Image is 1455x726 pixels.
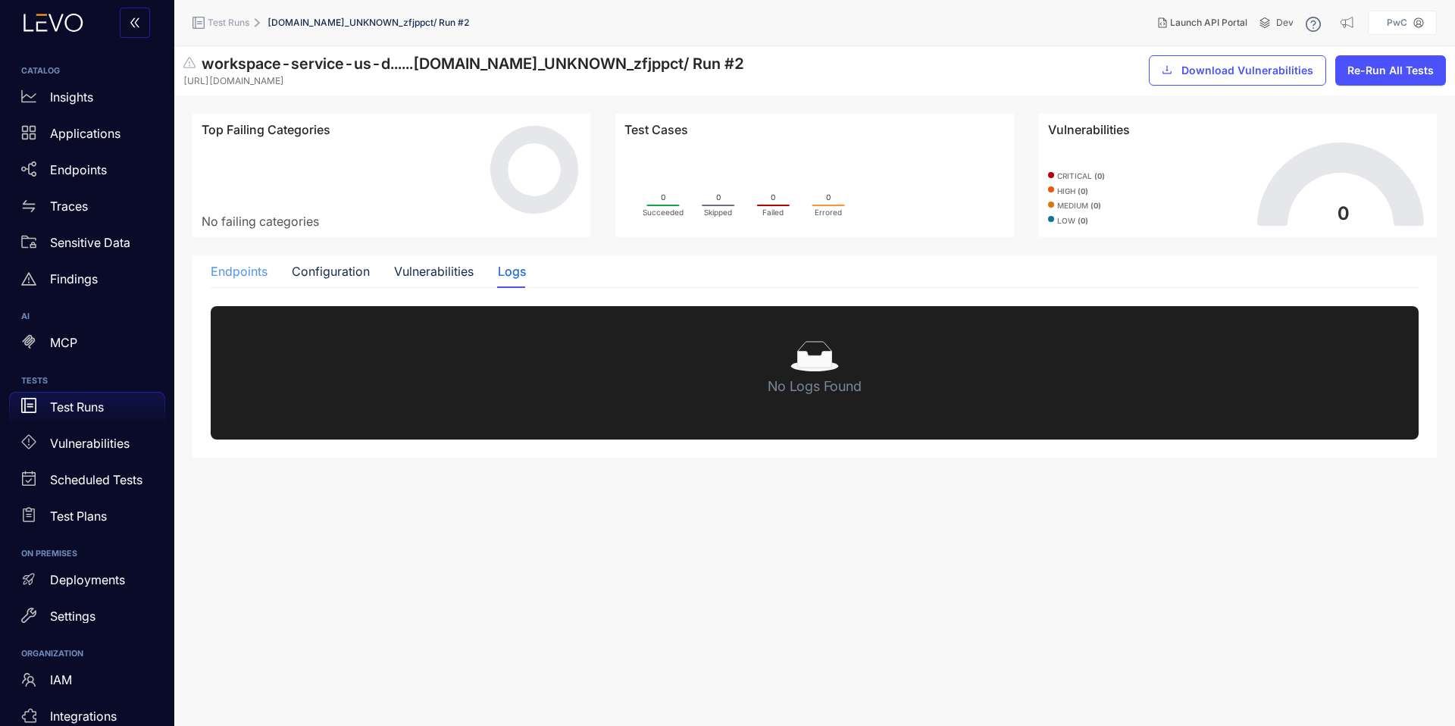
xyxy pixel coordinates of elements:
p: Scheduled Tests [50,473,142,487]
tspan: Failed [763,208,784,217]
a: Settings [9,601,165,637]
button: Launch API Portal [1146,11,1259,35]
a: IAM [9,665,165,702]
a: Endpoints [9,155,165,191]
button: downloadDownload Vulnerabilities [1149,55,1326,86]
span: Vulnerabilities [1048,123,1130,136]
span: medium [1057,202,1101,211]
a: Insights [9,82,165,118]
span: [URL][DOMAIN_NAME] [183,76,284,86]
a: Test Plans [9,501,165,537]
p: Settings [50,609,95,623]
p: Deployments [50,573,125,587]
p: Traces [50,199,88,213]
p: Insights [50,90,93,104]
p: Applications [50,127,120,140]
tspan: Succeeded [643,208,684,217]
text: 0 [1338,202,1350,224]
span: Re-Run All Tests [1347,64,1434,77]
span: workspace-service-us-d......[DOMAIN_NAME]_UNKNOWN_zfjppct / Run # 2 [202,55,744,73]
p: Integrations [50,709,117,723]
tspan: 0 [661,192,665,202]
p: Test Plans [50,509,107,523]
span: critical [1057,172,1105,181]
b: ( 0 ) [1090,201,1101,210]
tspan: Skipped [704,208,732,217]
span: Launch API Portal [1170,17,1247,28]
h6: TESTS [21,377,153,386]
h6: ORGANIZATION [21,649,153,659]
p: Test Runs [50,400,104,414]
a: MCP [9,328,165,365]
h6: CATALOG [21,67,153,76]
div: Logs [498,264,526,278]
tspan: 0 [771,192,776,202]
span: double-left [129,17,141,30]
tspan: 0 [826,192,831,202]
p: MCP [50,336,77,349]
span: team [21,672,36,687]
span: low [1057,217,1088,226]
span: warning [21,271,36,286]
div: Configuration [292,264,370,278]
div: Vulnerabilities [394,264,474,278]
p: Sensitive Data [50,236,130,249]
a: Findings [9,264,165,300]
div: No Logs Found [768,377,861,396]
p: Vulnerabilities [50,437,130,450]
button: Re-Run All Tests [1335,55,1446,86]
b: ( 0 ) [1094,171,1105,180]
a: Vulnerabilities [9,428,165,465]
h6: AI [21,312,153,321]
p: PwC [1387,17,1407,28]
tspan: 0 [716,192,721,202]
span: high [1057,187,1088,196]
a: Test Runs [9,392,165,428]
tspan: Errored [815,208,842,217]
span: Dev [1276,17,1294,28]
span: download [1162,64,1172,77]
button: double-left [120,8,150,38]
p: Findings [50,272,98,286]
div: Endpoints [211,264,268,278]
a: Applications [9,118,165,155]
p: Endpoints [50,163,107,177]
div: Test Cases [624,123,1004,136]
a: Traces [9,191,165,227]
b: ( 0 ) [1078,186,1088,196]
a: Sensitive Data [9,227,165,264]
a: Deployments [9,565,165,601]
span: Top Failing Categories [202,123,330,136]
span: [DOMAIN_NAME]_UNKNOWN_zfjppct / Run # 2 [268,17,470,28]
span: swap [21,199,36,214]
span: Download Vulnerabilities [1181,64,1313,77]
h6: ON PREMISES [21,549,153,559]
p: IAM [50,673,72,687]
a: Scheduled Tests [9,465,165,501]
span: Test Runs [208,17,249,28]
span: No failing categories [202,214,319,229]
b: ( 0 ) [1078,216,1088,225]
